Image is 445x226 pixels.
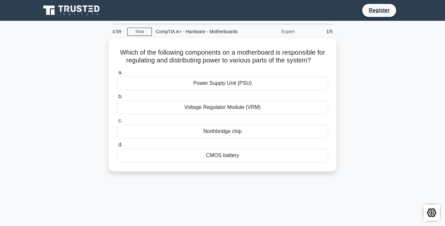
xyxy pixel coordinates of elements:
[298,25,337,38] div: 1/5
[108,25,127,38] div: 4:59
[117,76,328,90] div: Power Supply Unit (PSU)
[118,70,122,75] span: a.
[117,100,328,114] div: Voltage Regulator Module (VRM)
[117,149,328,162] div: CMOS battery
[365,6,394,14] a: Register
[241,25,298,38] div: Expert
[152,25,241,38] div: CompTIA A+ - Hardware - Motherboards
[118,118,122,123] span: c.
[117,125,328,138] div: Northbridge chip
[116,48,329,65] h5: Which of the following components on a motherboard is responsible for regulating and distributing...
[118,142,122,147] span: d.
[118,94,122,99] span: b.
[127,28,152,36] a: Stop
